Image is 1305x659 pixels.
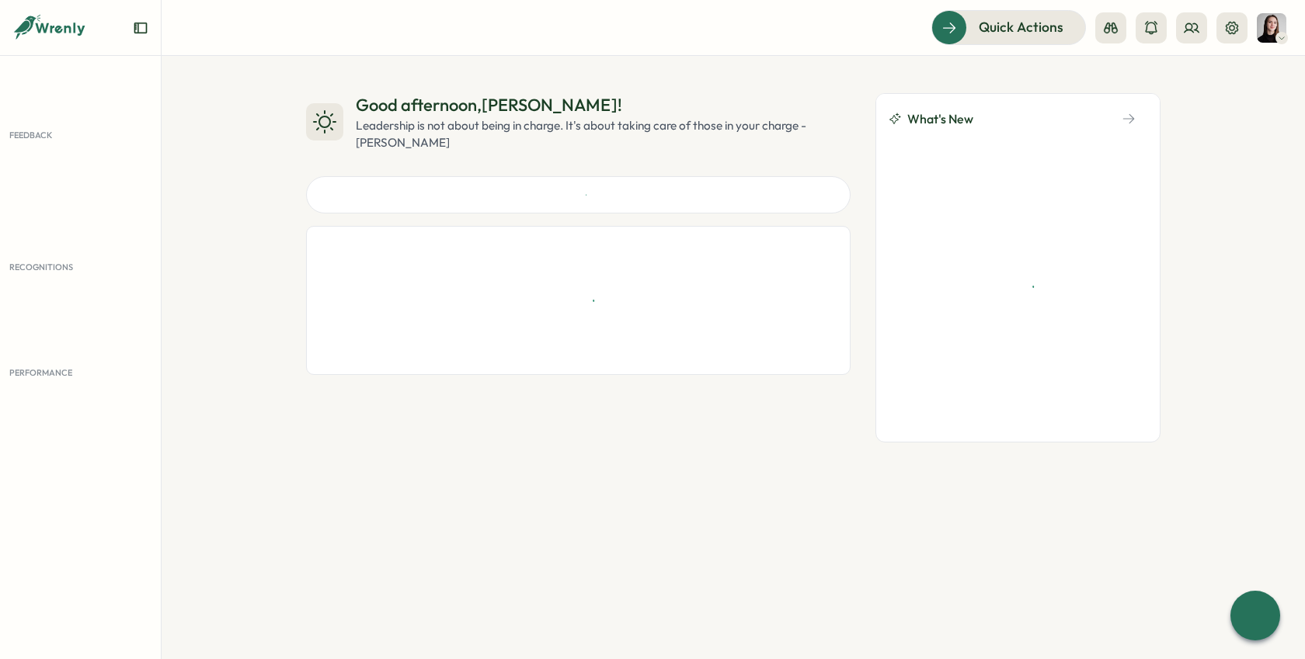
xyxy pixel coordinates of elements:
[931,10,1086,44] button: Quick Actions
[979,17,1063,37] span: Quick Actions
[1257,13,1286,43] img: Elena Ladushyna
[356,117,851,151] div: Leadership is not about being in charge. It's about taking care of those in your charge - [PERSON...
[133,20,148,36] button: Expand sidebar
[356,93,851,117] div: Good afternoon , [PERSON_NAME] !
[907,109,973,129] span: What's New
